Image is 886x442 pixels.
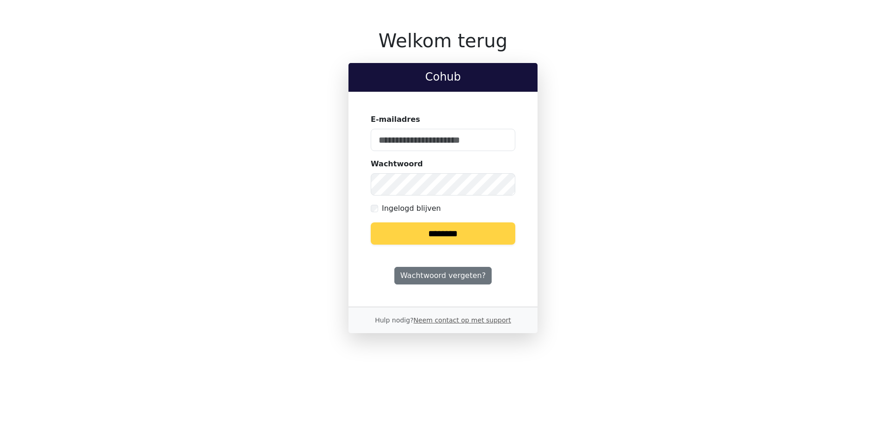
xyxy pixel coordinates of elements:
[371,114,420,125] label: E-mailadres
[394,267,492,284] a: Wachtwoord vergeten?
[375,316,511,324] small: Hulp nodig?
[348,30,538,52] h1: Welkom terug
[382,203,441,214] label: Ingelogd blijven
[413,316,511,324] a: Neem contact op met support
[371,158,423,170] label: Wachtwoord
[356,70,530,84] h2: Cohub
